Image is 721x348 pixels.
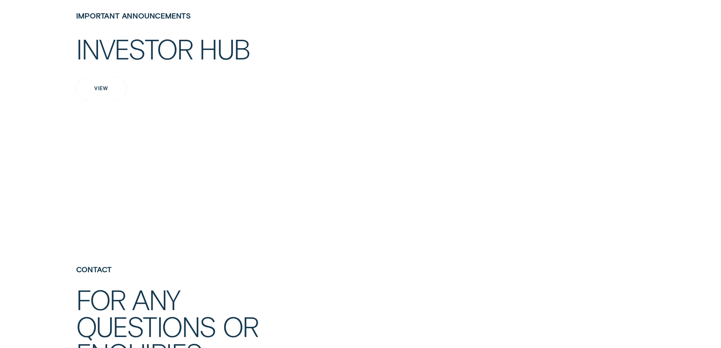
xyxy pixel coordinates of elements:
div: View [94,86,108,91]
a: View [76,77,126,100]
h4: Contact [76,265,357,286]
h4: Important Announcements [76,11,308,20]
h2: Investor Hub [76,35,308,62]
